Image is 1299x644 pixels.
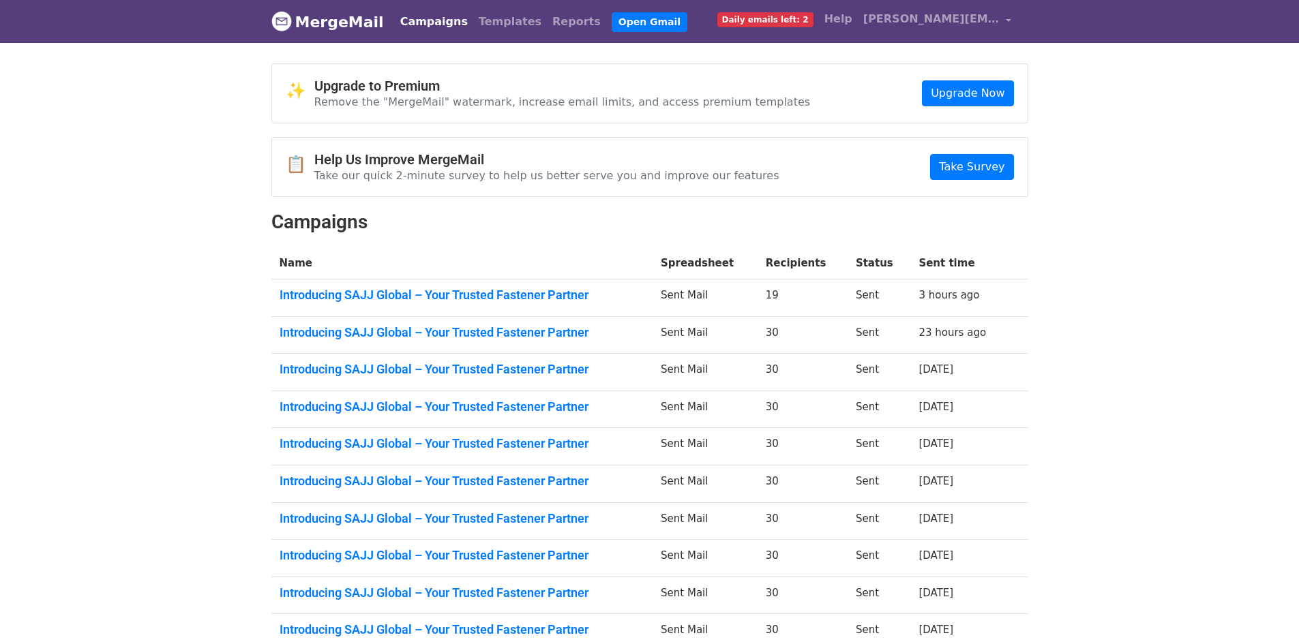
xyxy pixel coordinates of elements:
[848,390,911,428] td: Sent
[280,288,645,303] a: Introducing SAJJ Global – Your Trusted Fastener Partner
[863,11,1000,27] span: [PERSON_NAME][EMAIL_ADDRESS][DOMAIN_NAME]
[286,155,314,174] span: 📋
[280,399,645,414] a: Introducing SAJJ Global – Your Trusted Fastener Partner
[930,154,1013,180] a: Take Survey
[919,289,979,301] a: 3 hours ago
[919,401,953,413] a: [DATE]
[280,585,645,600] a: Introducing SAJJ Global – Your Trusted Fastener Partner
[271,11,292,31] img: MergeMail logo
[271,211,1028,234] h2: Campaigns
[819,5,858,33] a: Help
[758,577,848,614] td: 30
[280,622,645,637] a: Introducing SAJJ Global – Your Trusted Fastener Partner
[919,438,953,450] a: [DATE]
[612,12,687,32] a: Open Gmail
[314,151,779,168] h4: Help Us Improve MergeMail
[848,354,911,391] td: Sent
[922,80,1013,106] a: Upgrade Now
[758,354,848,391] td: 30
[271,247,653,279] th: Name
[848,428,911,465] td: Sent
[653,247,758,279] th: Spreadsheet
[653,465,758,503] td: Sent Mail
[919,475,953,487] a: [DATE]
[473,8,547,35] a: Templates
[717,12,813,27] span: Daily emails left: 2
[280,474,645,489] a: Introducing SAJJ Global – Your Trusted Fastener Partner
[758,247,848,279] th: Recipients
[653,279,758,317] td: Sent Mail
[758,390,848,428] td: 30
[653,502,758,540] td: Sent Mail
[858,5,1017,37] a: [PERSON_NAME][EMAIL_ADDRESS][DOMAIN_NAME]
[910,247,1009,279] th: Sent time
[848,465,911,503] td: Sent
[314,168,779,183] p: Take our quick 2-minute survey to help us better serve you and improve our features
[280,436,645,451] a: Introducing SAJJ Global – Your Trusted Fastener Partner
[280,548,645,563] a: Introducing SAJJ Global – Your Trusted Fastener Partner
[848,279,911,317] td: Sent
[758,316,848,354] td: 30
[271,7,384,36] a: MergeMail
[280,511,645,526] a: Introducing SAJJ Global – Your Trusted Fastener Partner
[758,540,848,577] td: 30
[653,390,758,428] td: Sent Mail
[919,549,953,562] a: [DATE]
[758,502,848,540] td: 30
[653,316,758,354] td: Sent Mail
[395,8,473,35] a: Campaigns
[919,326,986,339] a: 23 hours ago
[848,540,911,577] td: Sent
[653,354,758,391] td: Sent Mail
[712,5,819,33] a: Daily emails left: 2
[286,81,314,101] span: ✨
[758,465,848,503] td: 30
[919,624,953,636] a: [DATE]
[848,502,911,540] td: Sent
[919,363,953,375] a: [DATE]
[653,540,758,577] td: Sent Mail
[758,428,848,465] td: 30
[280,362,645,377] a: Introducing SAJJ Global – Your Trusted Fastener Partner
[848,577,911,614] td: Sent
[314,78,811,94] h4: Upgrade to Premium
[848,316,911,354] td: Sent
[919,512,953,525] a: [DATE]
[280,325,645,340] a: Introducing SAJJ Global – Your Trusted Fastener Partner
[653,428,758,465] td: Sent Mail
[758,279,848,317] td: 19
[919,587,953,599] a: [DATE]
[547,8,606,35] a: Reports
[314,95,811,109] p: Remove the "MergeMail" watermark, increase email limits, and access premium templates
[848,247,911,279] th: Status
[653,577,758,614] td: Sent Mail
